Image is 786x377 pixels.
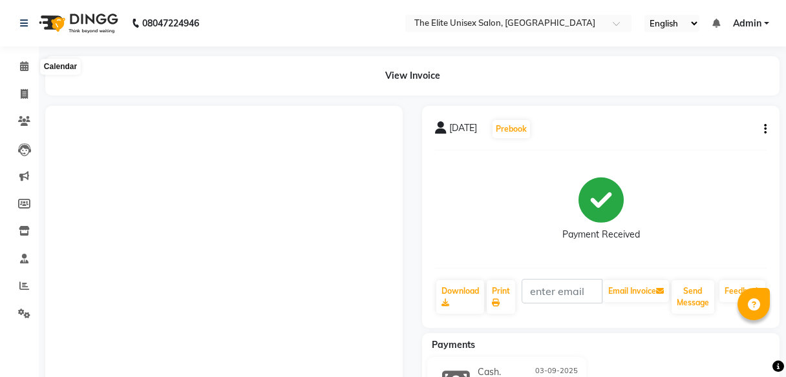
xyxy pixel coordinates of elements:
span: [DATE] [449,121,477,139]
input: enter email [522,279,602,303]
iframe: chat widget [732,325,773,364]
span: Admin [733,17,761,30]
a: Feedback [719,280,765,302]
span: Payments [432,339,475,351]
button: Prebook [493,120,530,138]
b: 08047224946 [142,5,199,41]
div: View Invoice [45,56,780,96]
button: Send Message [672,280,714,314]
img: logo [33,5,122,41]
a: Print [487,280,515,314]
div: Calendar [41,59,80,75]
a: Download [436,280,484,314]
div: Payment Received [562,228,640,241]
button: Email Invoice [603,280,669,302]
